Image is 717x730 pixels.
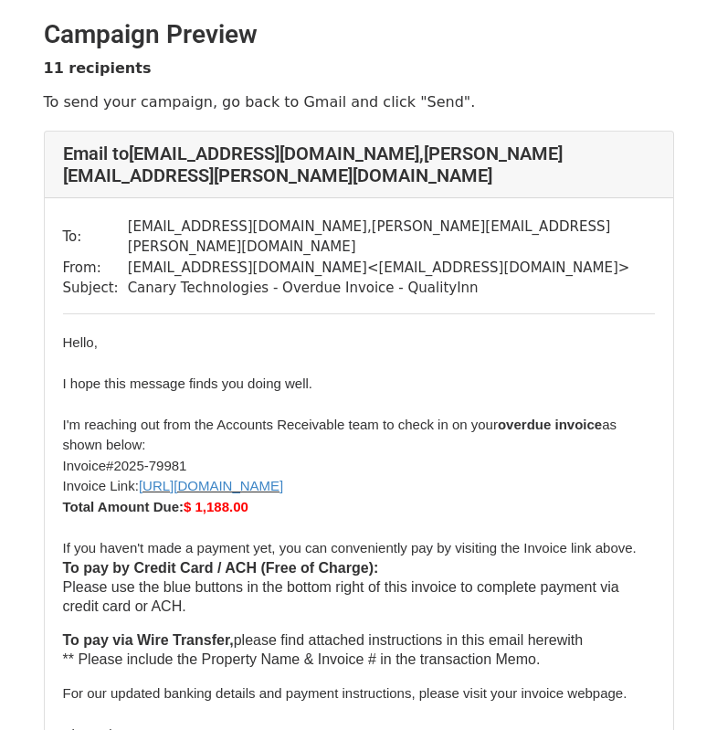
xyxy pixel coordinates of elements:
[44,92,674,111] p: To send your campaign, go back to Gmail and click "Send".
[63,258,128,279] td: From:
[63,143,655,186] h4: Email to [EMAIL_ADDRESS][DOMAIN_NAME] , [PERSON_NAME][EMAIL_ADDRESS][PERSON_NAME][DOMAIN_NAME]
[128,278,655,299] td: Canary Technologies - Overdue Invoice - QualityInn
[63,278,128,299] td: Subject:
[184,499,248,514] font: $ 1,188.00
[63,560,379,576] span: To pay by Credit Card / ACH (Free of Charge):
[63,499,184,514] span: Total Amount Due:
[63,417,617,453] span: I'm reaching out from the Accounts Receivable team to check in on your as shown below:
[63,456,655,477] li: 2025-79981
[63,458,114,473] span: Invoice#
[63,540,637,555] span: If you haven't made a payment yet, you can conveniently pay by visiting the Invoice link above.
[63,632,584,648] span: please find attached instructions in this email herewith
[63,579,619,614] span: Please use the blue buttons in the bottom right of this invoice to complete payment via credit ca...
[63,334,98,350] span: Hello,
[128,217,655,258] td: [EMAIL_ADDRESS][DOMAIN_NAME] , [PERSON_NAME][EMAIL_ADDRESS][PERSON_NAME][DOMAIN_NAME]
[63,376,313,391] span: I hope this message finds you doing well.
[63,476,655,497] li: Invoice Link:
[63,217,128,258] td: To:
[44,59,152,77] strong: 11 recipients
[63,632,234,648] strong: To pay via Wire Transfer,
[44,19,674,50] h2: Campaign Preview
[63,685,627,701] span: For our updated banking details and payment instructions, please visit your invoice webpage.
[139,478,283,493] font: [URL][DOMAIN_NAME]
[498,417,602,432] strong: overdue invoice
[128,258,655,279] td: [EMAIL_ADDRESS][DOMAIN_NAME] < [EMAIL_ADDRESS][DOMAIN_NAME] >
[63,651,541,667] span: ** Please include the Property Name & Invoice # in the transaction Memo.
